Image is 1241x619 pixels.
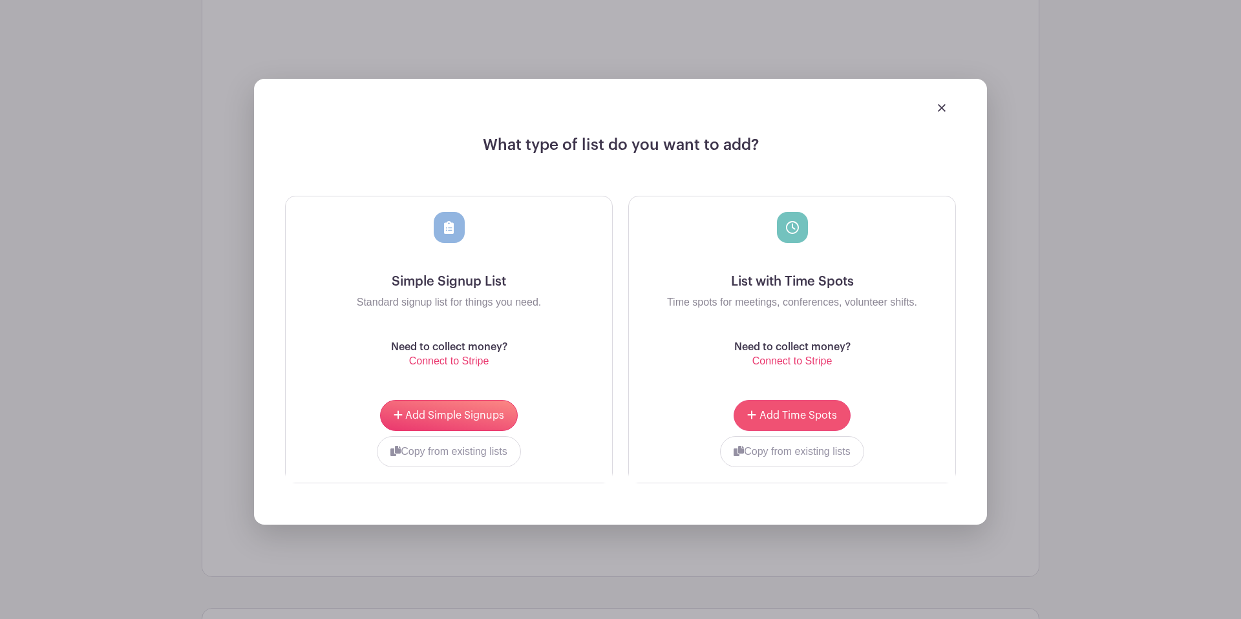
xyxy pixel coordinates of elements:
[734,400,850,431] button: Add Time Spots
[639,295,945,310] p: Time spots for meetings, conferences, volunteer shifts.
[391,353,507,369] p: Connect to Stripe
[391,341,507,353] h6: Need to collect money?
[639,274,945,289] h5: List with Time Spots
[405,410,504,421] span: Add Simple Signups
[759,410,837,421] span: Add Time Spots
[285,136,956,165] h4: What type of list do you want to add?
[938,104,946,112] img: close_button-5f87c8562297e5c2d7936805f587ecaba9071eb48480494691a3f1689db116b3.svg
[720,436,864,467] button: Copy from existing lists
[296,274,602,289] h5: Simple Signup List
[734,341,851,369] a: Need to collect money? Connect to Stripe
[734,341,851,353] h6: Need to collect money?
[377,436,521,467] button: Copy from existing lists
[391,341,507,369] a: Need to collect money? Connect to Stripe
[734,353,851,369] p: Connect to Stripe
[296,295,602,310] p: Standard signup list for things you need.
[380,400,518,431] button: Add Simple Signups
